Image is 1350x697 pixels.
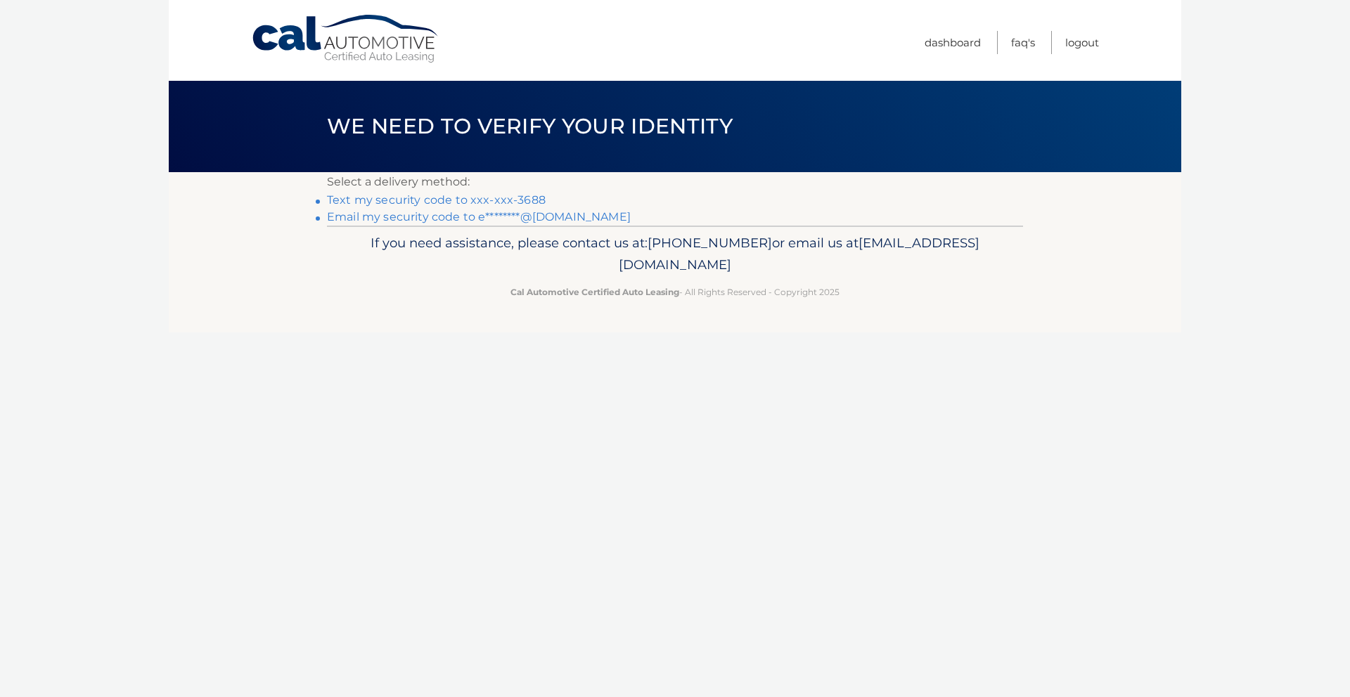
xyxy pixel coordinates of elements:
[648,235,772,251] span: [PHONE_NUMBER]
[1065,31,1099,54] a: Logout
[327,172,1023,192] p: Select a delivery method:
[510,287,679,297] strong: Cal Automotive Certified Auto Leasing
[925,31,981,54] a: Dashboard
[251,14,441,64] a: Cal Automotive
[336,232,1014,277] p: If you need assistance, please contact us at: or email us at
[336,285,1014,299] p: - All Rights Reserved - Copyright 2025
[327,210,631,223] a: Email my security code to e********@[DOMAIN_NAME]
[327,193,546,207] a: Text my security code to xxx-xxx-3688
[327,113,733,139] span: We need to verify your identity
[1011,31,1035,54] a: FAQ's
